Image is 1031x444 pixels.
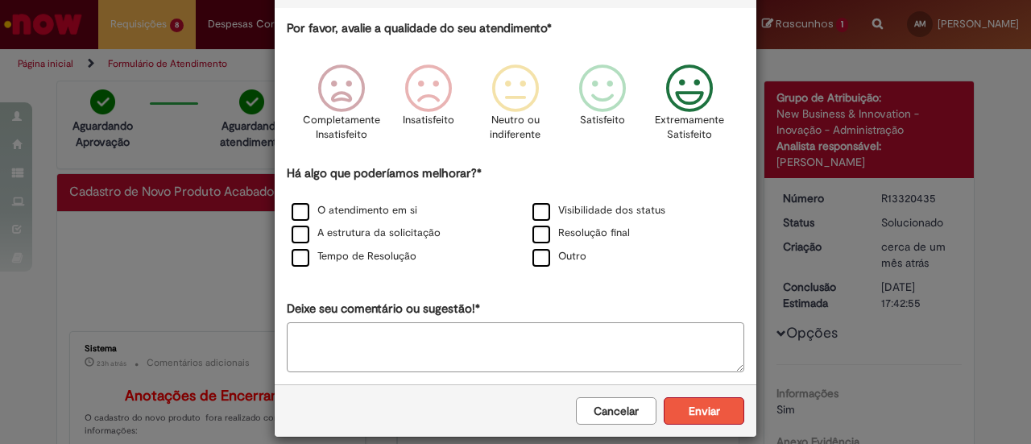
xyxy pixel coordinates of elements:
[403,113,454,128] p: Insatisfeito
[292,249,416,264] label: Tempo de Resolução
[292,226,441,241] label: A estrutura da solicitação
[300,52,382,163] div: Completamente Insatisfeito
[532,203,665,218] label: Visibilidade dos status
[648,52,731,163] div: Extremamente Satisfeito
[580,113,625,128] p: Satisfeito
[287,301,480,317] label: Deixe seu comentário ou sugestão!*
[561,52,644,163] div: Satisfeito
[287,165,744,269] div: Há algo que poderíamos melhorar?*
[474,52,557,163] div: Neutro ou indiferente
[532,226,630,241] label: Resolução final
[292,203,417,218] label: O atendimento em si
[387,52,470,163] div: Insatisfeito
[655,113,724,143] p: Extremamente Satisfeito
[532,249,586,264] label: Outro
[303,113,380,143] p: Completamente Insatisfeito
[664,397,744,425] button: Enviar
[487,113,544,143] p: Neutro ou indiferente
[576,397,656,425] button: Cancelar
[287,20,552,37] label: Por favor, avalie a qualidade do seu atendimento*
